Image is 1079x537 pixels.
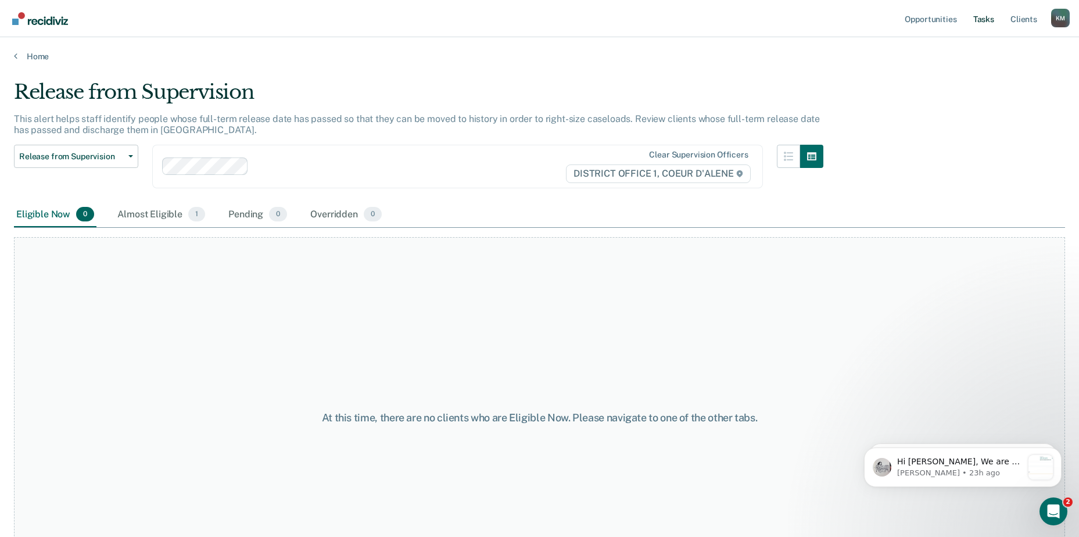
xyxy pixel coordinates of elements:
[308,202,384,228] div: Overridden0
[14,202,96,228] div: Eligible Now0
[566,164,751,183] span: DISTRICT OFFICE 1, COEUR D'ALENE
[1039,497,1067,525] iframe: Intercom live chat
[226,202,289,228] div: Pending0
[14,80,823,113] div: Release from Supervision
[19,152,124,162] span: Release from Supervision
[14,145,138,168] button: Release from Supervision
[1051,9,1070,27] div: K M
[364,207,382,222] span: 0
[188,207,205,222] span: 1
[1051,9,1070,27] button: Profile dropdown button
[76,207,94,222] span: 0
[12,12,68,25] img: Recidiviz
[115,202,207,228] div: Almost Eligible1
[14,113,820,135] p: This alert helps staff identify people whose full-term release date has passed so that they can b...
[277,411,802,424] div: At this time, there are no clients who are Eligible Now. Please navigate to one of the other tabs.
[847,424,1079,506] iframe: Intercom notifications message
[269,207,287,222] span: 0
[1063,497,1073,507] span: 2
[649,150,748,160] div: Clear supervision officers
[14,51,1065,62] a: Home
